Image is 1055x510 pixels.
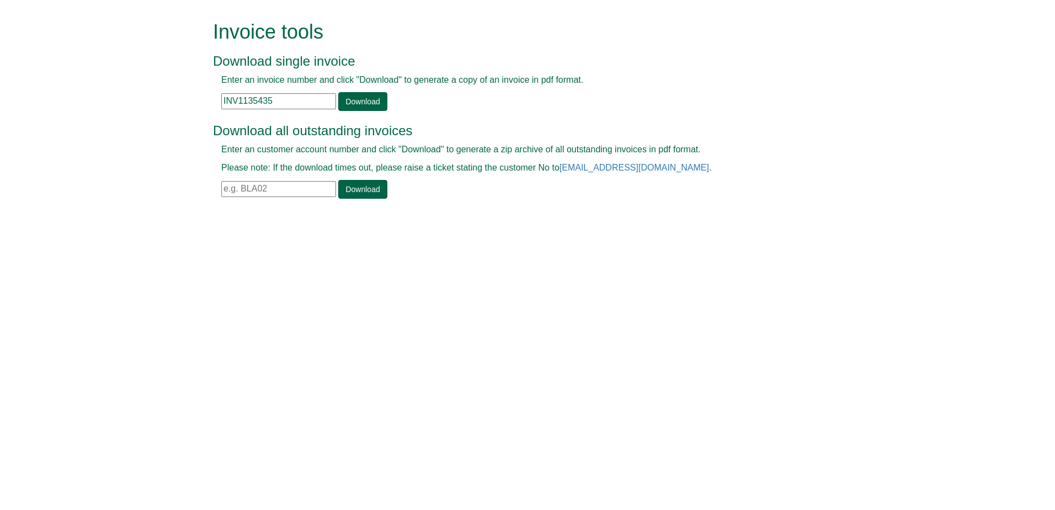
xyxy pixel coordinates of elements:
a: Download [338,92,387,111]
p: Enter an customer account number and click "Download" to generate a zip archive of all outstandin... [221,144,809,156]
h3: Download all outstanding invoices [213,124,817,138]
a: [EMAIL_ADDRESS][DOMAIN_NAME] [560,163,709,172]
p: Enter an invoice number and click "Download" to generate a copy of an invoice in pdf format. [221,74,809,87]
input: e.g. INV1234 [221,93,336,109]
p: Please note: If the download times out, please raise a ticket stating the customer No to . [221,162,809,174]
a: Download [338,180,387,199]
input: e.g. BLA02 [221,181,336,197]
h3: Download single invoice [213,54,817,68]
h1: Invoice tools [213,21,817,43]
